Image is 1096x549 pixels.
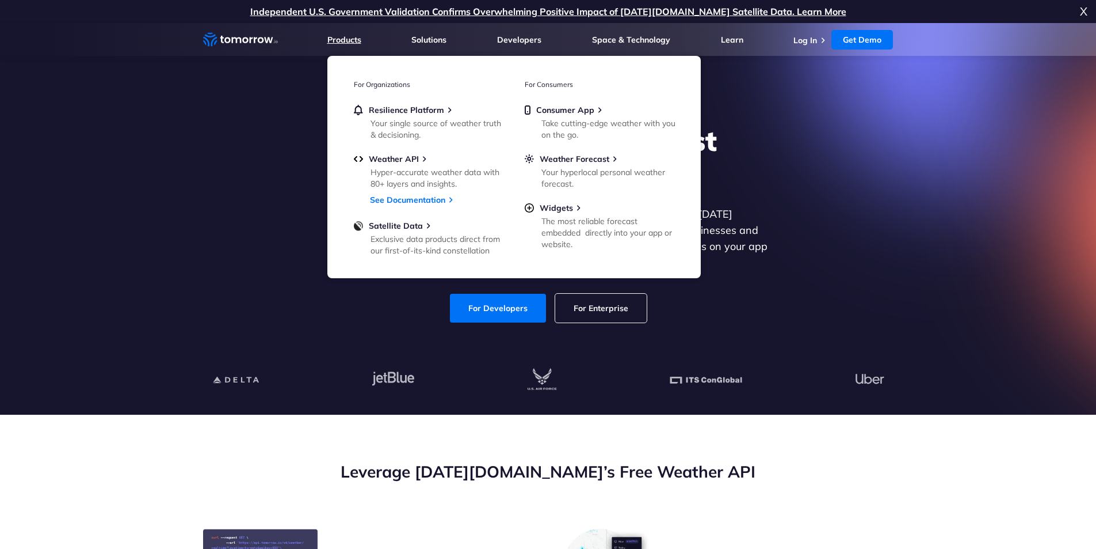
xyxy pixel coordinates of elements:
[450,294,546,323] a: For Developers
[831,30,893,50] a: Get Demo
[525,154,534,164] img: sun.svg
[525,203,674,248] a: WidgetsThe most reliable forecast embedded directly into your app or website.
[411,35,446,45] a: Solutions
[525,203,534,213] img: plus-circle.svg
[354,221,503,254] a: Satellite DataExclusive data products direct from our first-of-its-kind constellation
[525,105,674,138] a: Consumer AppTake cutting-edge weather with you on the go.
[541,166,675,190] div: Your hyperlocal personal weather forecast.
[540,154,609,164] span: Weather Forecast
[371,233,505,256] div: Exclusive data products direct from our first-of-its-kind constellation
[354,80,503,89] h3: For Organizations
[371,118,505,141] div: Your single source of weather truth & decisioning.
[540,203,573,213] span: Widgets
[369,154,419,164] span: Weather API
[250,6,846,17] a: Independent U.S. Government Validation Confirms Overwhelming Positive Impact of [DATE][DOMAIN_NAM...
[541,118,675,141] div: Take cutting-edge weather with you on the go.
[370,195,445,205] a: See Documentation
[354,154,363,164] img: api.svg
[541,215,675,250] div: The most reliable forecast embedded directly into your app or website.
[354,105,363,115] img: bell.svg
[326,123,770,192] h1: Explore the World’s Best Weather API
[354,105,503,138] a: Resilience PlatformYour single source of weather truth & decisioning.
[327,35,361,45] a: Products
[721,35,743,45] a: Learn
[555,294,647,323] a: For Enterprise
[369,105,444,115] span: Resilience Platform
[354,154,503,187] a: Weather APIHyper-accurate weather data with 80+ layers and insights.
[497,35,541,45] a: Developers
[354,221,363,231] img: satellite-data-menu.png
[525,154,674,187] a: Weather ForecastYour hyperlocal personal weather forecast.
[326,206,770,271] p: Get reliable and precise weather data through our free API. Count on [DATE][DOMAIN_NAME] for quic...
[371,166,505,190] div: Hyper-accurate weather data with 80+ layers and insights.
[369,221,423,231] span: Satellite Data
[203,31,278,48] a: Home link
[592,35,670,45] a: Space & Technology
[536,105,594,115] span: Consumer App
[793,35,817,46] a: Log In
[525,105,530,115] img: mobile.svg
[203,461,893,483] h2: Leverage [DATE][DOMAIN_NAME]’s Free Weather API
[525,80,674,89] h3: For Consumers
